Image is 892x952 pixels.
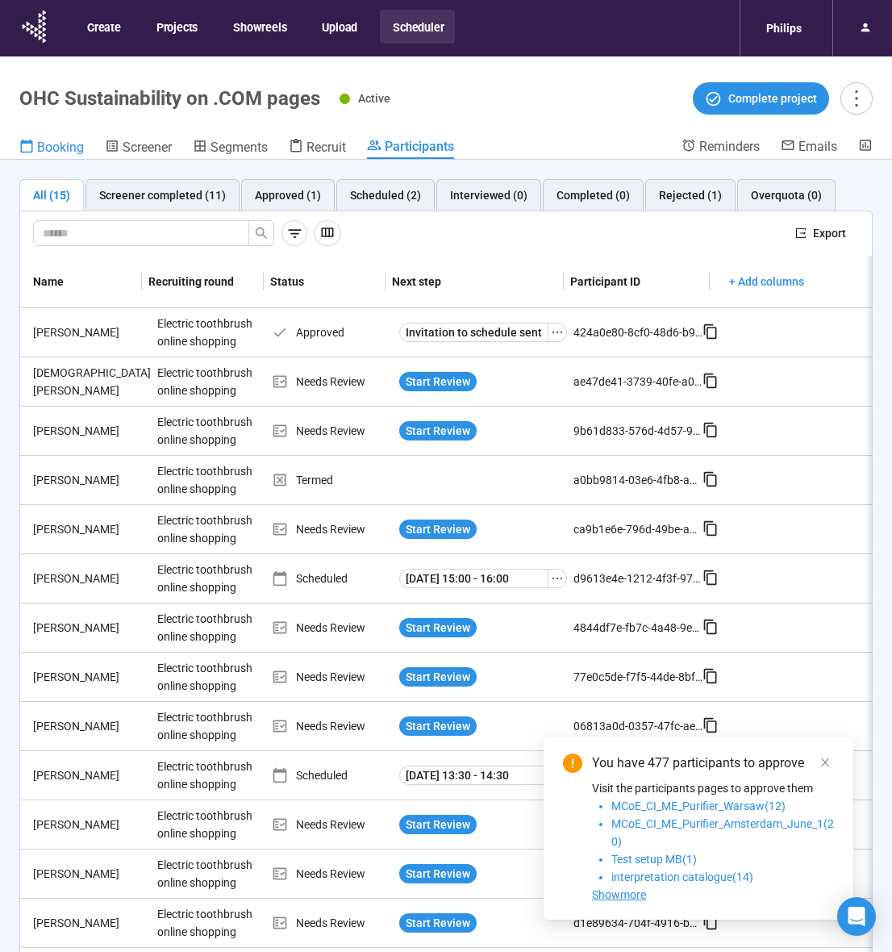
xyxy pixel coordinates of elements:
div: [PERSON_NAME] [27,766,151,784]
div: Interviewed (0) [450,186,527,204]
th: Recruiting round [142,256,264,308]
button: Start Review [399,913,477,933]
button: + Add columns [716,269,817,294]
span: MCoE_CI_ME_Purifier_Amsterdam_June_1(20) [611,817,834,848]
div: Scheduled [272,570,393,587]
button: Start Review [399,618,477,637]
button: Start Review [399,421,477,441]
span: interpretation catalogue(14) [611,871,753,883]
span: Segments [210,140,268,155]
span: Emails [798,139,837,154]
div: Electric toothbrush online shopping [151,308,272,357]
h1: OHC Sustainability on .COM pages [19,87,320,110]
a: Screener [105,138,172,159]
div: You have 477 participants to approve [592,754,834,773]
span: Start Review [406,422,470,440]
div: 06813a0d-0357-47fc-aee8-e481d5dd4e7d [573,717,702,735]
th: Name [20,256,142,308]
div: [PERSON_NAME] [27,816,151,833]
div: Approved (1) [255,186,321,204]
div: [PERSON_NAME] [27,619,151,637]
div: [PERSON_NAME] [27,668,151,686]
span: Active [358,92,390,105]
div: Electric toothbrush online shopping [151,702,272,750]
div: Electric toothbrush online shopping [151,850,272,898]
button: Upload [309,10,369,44]
th: Status [264,256,386,308]
div: Electric toothbrush online shopping [151,653,272,701]
span: Start Review [406,619,470,637]
a: Reminders [682,138,760,157]
div: Rejected (1) [659,186,722,204]
button: ellipsis [548,323,567,342]
button: Scheduler [380,10,455,44]
div: Electric toothbrush online shopping [151,505,272,553]
div: All (15) [33,186,70,204]
div: Electric toothbrush online shopping [151,407,272,455]
button: Start Review [399,716,477,736]
span: + Add columns [729,273,804,290]
div: 4844df7e-fb7c-4a48-9e34-bb5d4dd4868d [573,619,702,637]
span: Export [813,224,846,242]
span: Start Review [406,668,470,686]
div: Screener completed (11) [99,186,226,204]
span: search [255,227,268,240]
span: Start Review [406,865,470,883]
div: [PERSON_NAME] [27,324,151,341]
div: d1e89634-704f-4916-ba29-87477386b274 [573,914,702,932]
div: Electric toothbrush online shopping [151,603,272,652]
p: Visit the participants pages to approve them [592,779,834,797]
div: ca9b1e6e-796d-49be-a799-2f7d2a998e14 [573,520,702,538]
div: Needs Review [272,717,393,735]
span: Reminders [699,139,760,154]
a: Booking [19,138,84,159]
span: more [845,87,867,109]
div: [PERSON_NAME] [27,520,151,538]
div: [DEMOGRAPHIC_DATA][PERSON_NAME] [27,364,151,399]
button: exportExport [782,220,859,246]
span: Participants [385,139,454,154]
div: Electric toothbrush online shopping [151,554,272,603]
div: Open Intercom Messenger [837,897,876,936]
div: Needs Review [272,619,393,637]
span: Start Review [406,717,470,735]
div: Needs Review [272,422,393,440]
button: Start Review [399,520,477,539]
div: ae47de41-3739-40fe-a0b3-901e39452a50 [573,373,702,390]
span: exclamation-circle [563,754,582,773]
button: more [840,82,873,115]
div: [PERSON_NAME] [27,865,151,883]
div: d9613e4e-1212-4f3f-9722-955fe7d74df1 [573,570,702,587]
a: Segments [193,138,268,159]
span: MCoE_CI_ME_Purifier_Warsaw(12) [611,800,786,812]
div: Needs Review [272,668,393,686]
div: Needs Review [272,914,393,932]
span: [DATE] 13:30 - 14:30 [406,766,509,784]
div: Electric toothbrush online shopping [151,800,272,849]
span: Complete project [728,90,817,107]
span: Recruit [306,140,346,155]
div: 9b61d833-576d-4d57-96a0-e693154110ad [573,422,702,440]
div: Overquota (0) [751,186,822,204]
div: a0bb9814-03e6-4fb8-a8d2-546cbce4643a [573,471,702,489]
div: Needs Review [272,520,393,538]
div: Electric toothbrush online shopping [151,899,272,947]
button: Showreels [220,10,298,44]
div: Electric toothbrush online shopping [151,357,272,406]
span: Invitation to schedule sent [406,324,542,341]
span: [DATE] 15:00 - 16:00 [406,570,509,587]
div: [PERSON_NAME] [27,422,151,440]
a: Emails [781,138,837,157]
button: Create [74,10,132,44]
button: [DATE] 13:30 - 14:30 [399,766,548,785]
button: Start Review [399,372,477,391]
span: export [795,228,807,239]
span: Start Review [406,914,470,932]
span: Booking [37,140,84,155]
a: Recruit [289,138,346,159]
div: Electric toothbrush online shopping [151,456,272,504]
div: 77e0c5de-f7f5-44de-8bfd-358a077b6861 [573,668,702,686]
button: Start Review [399,667,477,687]
span: ellipsis [551,326,564,339]
span: Showmore [592,888,646,901]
